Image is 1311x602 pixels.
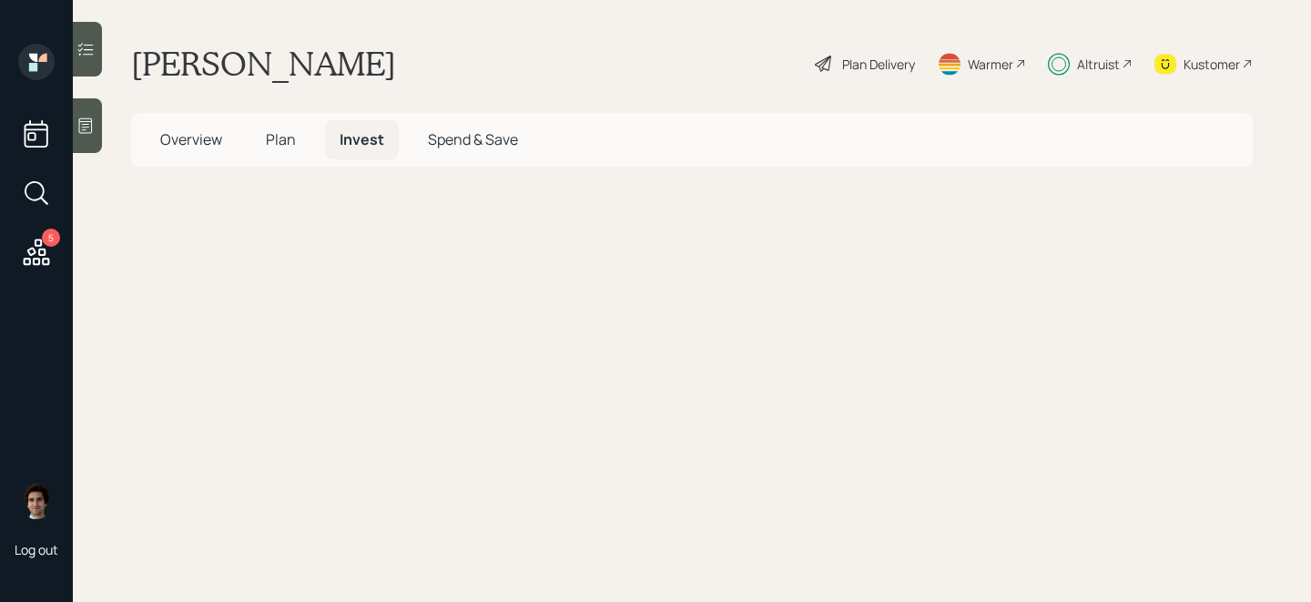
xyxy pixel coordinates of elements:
[968,55,1013,74] div: Warmer
[1184,55,1240,74] div: Kustomer
[842,55,915,74] div: Plan Delivery
[160,129,222,149] span: Overview
[428,129,518,149] span: Spend & Save
[1077,55,1120,74] div: Altruist
[266,129,296,149] span: Plan
[42,229,60,247] div: 5
[18,483,55,519] img: harrison-schaefer-headshot-2.png
[340,129,384,149] span: Invest
[131,44,396,84] h1: [PERSON_NAME]
[15,541,58,558] div: Log out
